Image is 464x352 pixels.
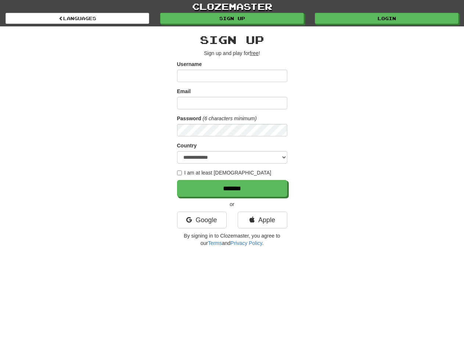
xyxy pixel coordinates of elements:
input: I am at least [DEMOGRAPHIC_DATA] [177,170,182,175]
label: Username [177,60,202,68]
a: Apple [238,212,287,228]
a: Terms [208,240,222,246]
label: I am at least [DEMOGRAPHIC_DATA] [177,169,271,176]
p: Sign up and play for ! [177,49,287,57]
a: Privacy Policy [230,240,262,246]
em: (6 characters minimum) [203,115,257,121]
p: or [177,201,287,208]
label: Email [177,88,191,95]
a: Sign up [160,13,304,24]
p: By signing in to Clozemaster, you agree to our and . [177,232,287,247]
label: Country [177,142,197,149]
a: Google [177,212,227,228]
a: Login [315,13,458,24]
u: free [250,50,259,56]
a: Languages [6,13,149,24]
label: Password [177,115,201,122]
h2: Sign up [177,34,287,46]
